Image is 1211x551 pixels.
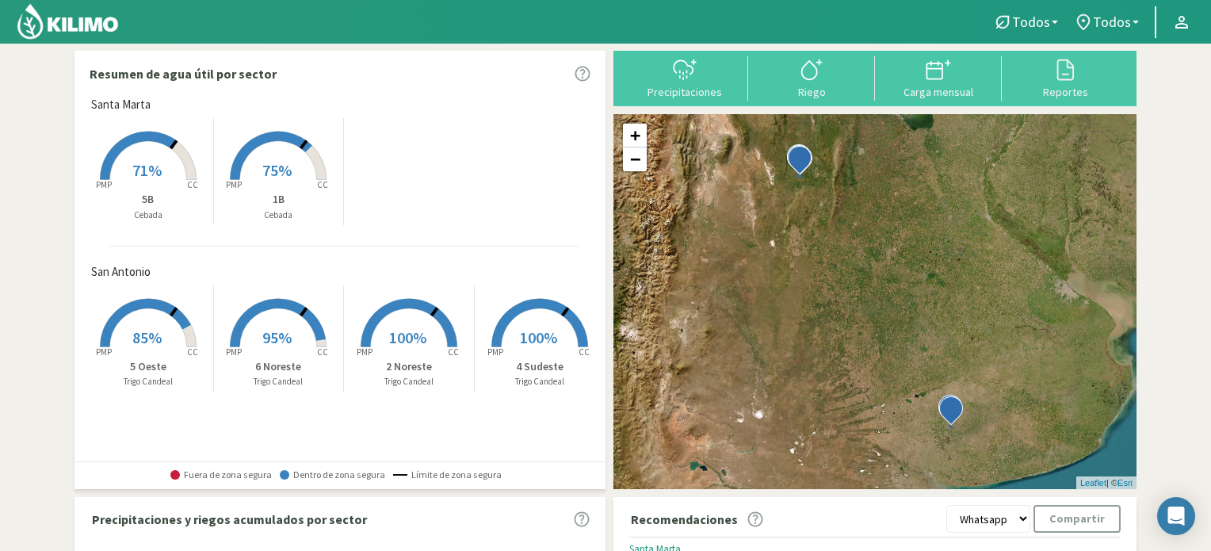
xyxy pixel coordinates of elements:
[214,375,344,388] p: Trigo Candeal
[83,209,213,222] p: Cebada
[1080,478,1106,488] a: Leaflet
[91,96,151,114] span: Santa Marta
[520,327,557,347] span: 100%
[1157,497,1195,535] div: Open Intercom Messenger
[748,56,875,98] button: Riego
[96,346,112,358] tspan: PMP
[214,191,344,208] p: 1B
[475,358,605,375] p: 4 Sudeste
[170,469,272,480] span: Fuera de zona segura
[1002,56,1129,98] button: Reportes
[92,510,367,529] p: Precipitaciones y riegos acumulados por sector
[1093,13,1131,30] span: Todos
[226,346,242,358] tspan: PMP
[1076,476,1137,490] div: | ©
[83,358,213,375] p: 5 Oeste
[344,358,474,375] p: 2 Noreste
[344,375,474,388] p: Trigo Candeal
[187,346,198,358] tspan: CC
[475,375,605,388] p: Trigo Candeal
[621,56,748,98] button: Precipitaciones
[16,2,120,40] img: Kilimo
[357,346,372,358] tspan: PMP
[90,64,277,83] p: Resumen de agua útil por sector
[880,86,997,98] div: Carga mensual
[132,160,162,180] span: 71%
[875,56,1002,98] button: Carga mensual
[214,358,344,375] p: 6 Noreste
[579,346,590,358] tspan: CC
[132,327,162,347] span: 85%
[753,86,870,98] div: Riego
[280,469,385,480] span: Dentro de zona segura
[393,469,502,480] span: Límite de zona segura
[318,346,329,358] tspan: CC
[226,179,242,190] tspan: PMP
[96,179,112,190] tspan: PMP
[91,263,151,281] span: San Antonio
[318,179,329,190] tspan: CC
[487,346,503,358] tspan: PMP
[83,375,213,388] p: Trigo Candeal
[187,179,198,190] tspan: CC
[1117,478,1133,488] a: Esri
[389,327,426,347] span: 100%
[448,346,459,358] tspan: CC
[214,209,344,222] p: Cebada
[1007,86,1124,98] div: Reportes
[83,191,213,208] p: 5B
[631,510,738,529] p: Recomendaciones
[1012,13,1050,30] span: Todos
[262,160,292,180] span: 75%
[623,147,647,171] a: Zoom out
[626,86,743,98] div: Precipitaciones
[262,327,292,347] span: 95%
[623,124,647,147] a: Zoom in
